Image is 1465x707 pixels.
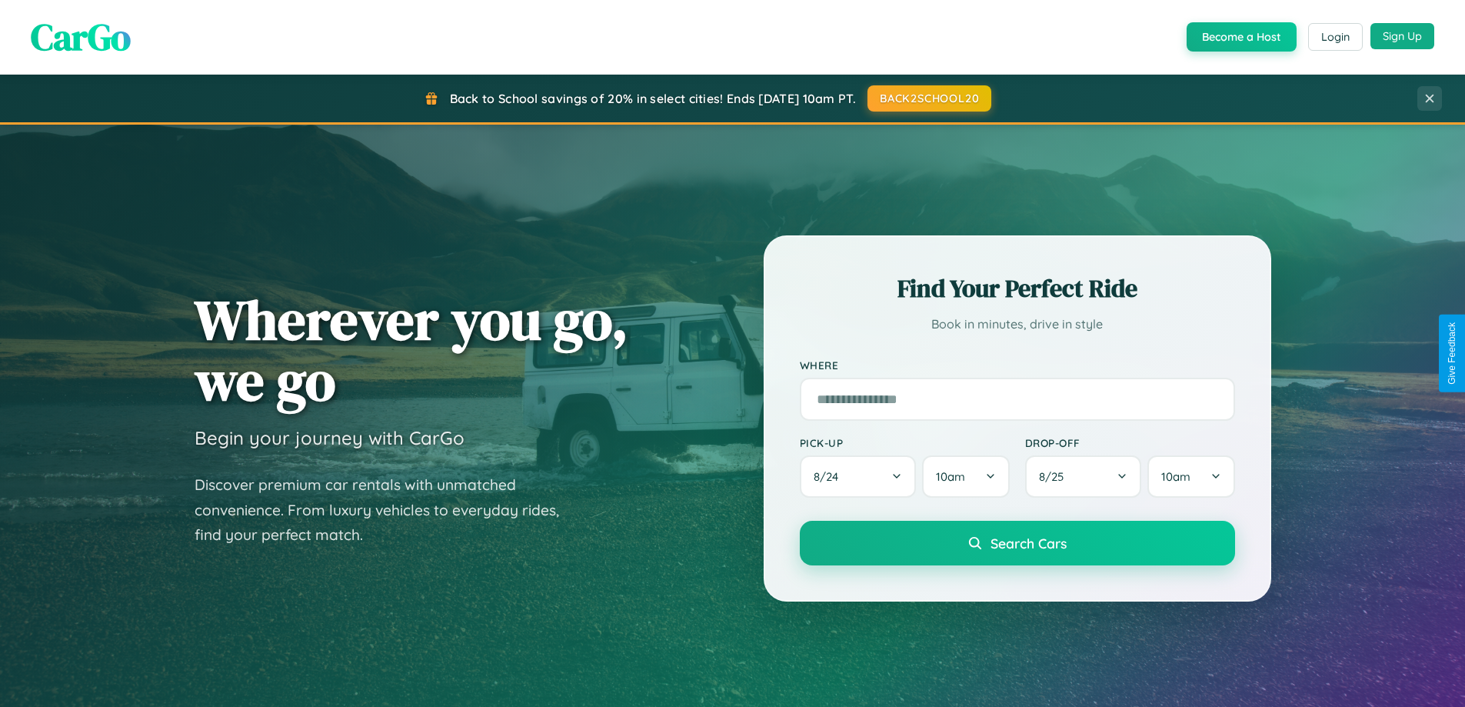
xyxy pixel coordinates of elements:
button: 10am [1147,455,1234,498]
h3: Begin your journey with CarGo [195,426,464,449]
label: Pick-up [800,436,1010,449]
span: 8 / 24 [814,469,846,484]
span: 10am [936,469,965,484]
button: Search Cars [800,521,1235,565]
div: Give Feedback [1447,322,1457,385]
button: 10am [922,455,1009,498]
h2: Find Your Perfect Ride [800,272,1235,305]
label: Where [800,359,1235,372]
span: Search Cars [991,535,1067,552]
p: Discover premium car rentals with unmatched convenience. From luxury vehicles to everyday rides, ... [195,472,579,548]
label: Drop-off [1025,436,1235,449]
span: Back to School savings of 20% in select cities! Ends [DATE] 10am PT. [450,91,856,106]
button: BACK2SCHOOL20 [867,85,991,112]
button: 8/25 [1025,455,1142,498]
span: 8 / 25 [1039,469,1071,484]
h1: Wherever you go, we go [195,289,628,411]
span: CarGo [31,12,131,62]
button: 8/24 [800,455,917,498]
button: Login [1308,23,1363,51]
button: Become a Host [1187,22,1297,52]
p: Book in minutes, drive in style [800,313,1235,335]
span: 10am [1161,469,1190,484]
button: Sign Up [1370,23,1434,49]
